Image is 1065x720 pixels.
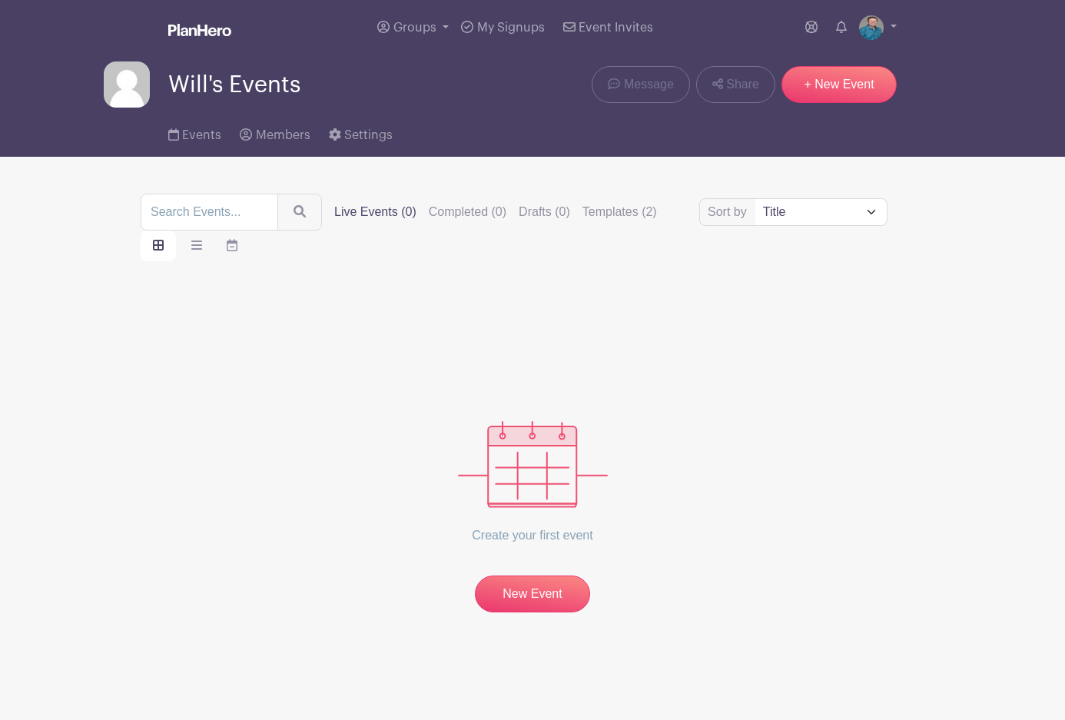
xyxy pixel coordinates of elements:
label: Completed (0) [429,203,506,221]
a: Settings [329,108,393,157]
img: events_empty-56550af544ae17c43cc50f3ebafa394433d06d5f1891c01edc4b5d1d59cfda54.svg [458,421,608,508]
img: will_phelps-312x214.jpg [859,15,884,40]
a: Events [168,108,221,157]
img: logo_white-6c42ec7e38ccf1d336a20a19083b03d10ae64f83f12c07503d8b9e83406b4c7d.svg [168,24,231,36]
a: + New Event [781,66,897,103]
input: Search Events... [141,194,278,231]
span: My Signups [477,22,545,34]
p: Create your first event [458,508,608,563]
span: Members [256,129,310,141]
span: Share [726,75,759,94]
label: Drafts (0) [519,203,570,221]
img: default-ce2991bfa6775e67f084385cd625a349d9dcbb7a52a09fb2fda1e96e2d18dcdb.png [104,61,150,108]
span: Will's Events [168,72,300,98]
a: Message [592,66,689,103]
div: order and view [141,231,250,261]
span: Message [624,75,674,94]
a: Share [696,66,775,103]
span: Event Invites [579,22,653,34]
span: Settings [344,129,393,141]
label: Live Events (0) [334,203,416,221]
a: New Event [475,576,590,612]
div: filters [334,203,657,221]
span: Events [182,129,221,141]
a: Members [240,108,310,157]
span: Groups [393,22,436,34]
label: Templates (2) [582,203,657,221]
label: Sort by [708,203,751,221]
